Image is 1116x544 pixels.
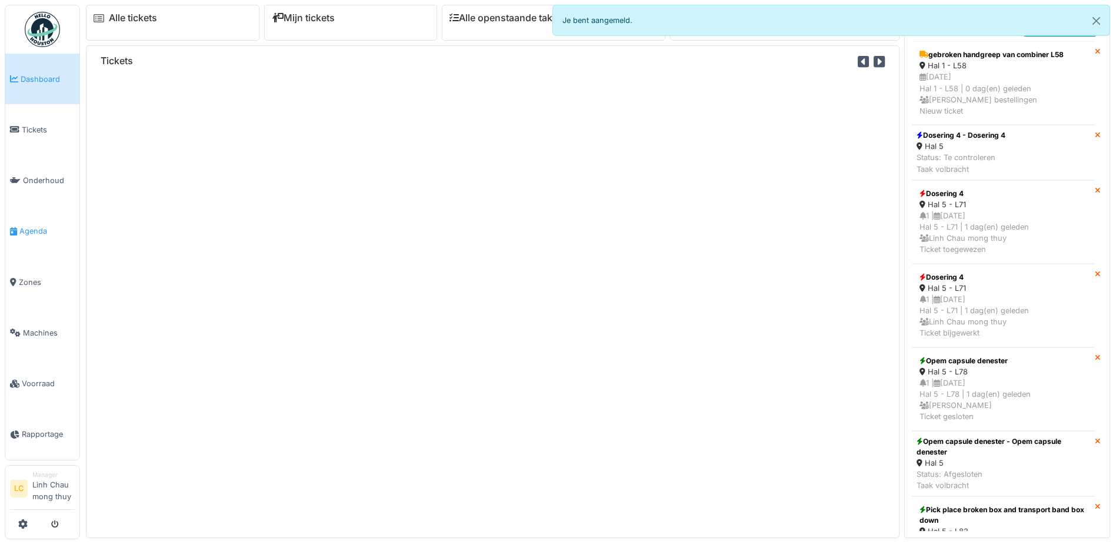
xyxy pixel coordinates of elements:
a: Dosering 4 - Dosering 4 Hal 5 Status: Te controlerenTaak volbracht [912,125,1095,180]
img: Badge_color-CXgf-gQk.svg [25,12,60,47]
a: Dosering 4 Hal 5 - L71 1 |[DATE]Hal 5 - L71 | 1 dag(en) geleden Linh Chau mong thuyTicket bijgewerkt [912,264,1095,347]
a: Alle openstaande taken [449,12,564,24]
div: Hal 1 - L58 [920,60,1087,71]
div: 1 | [DATE] Hal 5 - L71 | 1 dag(en) geleden Linh Chau mong thuy Ticket bijgewerkt [920,294,1087,339]
div: Dosering 4 [920,272,1087,283]
div: 1 | [DATE] Hal 5 - L71 | 1 dag(en) geleden Linh Chau mong thuy Ticket toegewezen [920,210,1087,256]
span: Voorraad [22,378,75,389]
span: Onderhoud [23,175,75,186]
a: LC ManagerLinh Chau mong thuy [10,470,75,510]
div: Dosering 4 - Dosering 4 [917,130,1005,141]
div: Hal 5 [917,141,1005,152]
div: Hal 5 - L78 [920,366,1087,377]
span: Agenda [19,225,75,237]
span: Rapportage [22,429,75,440]
div: Opem capsule denester [920,356,1087,366]
div: Pick place broken box and transport band box down [920,505,1087,526]
div: Hal 5 - L82 [920,526,1087,537]
button: Close [1083,5,1110,37]
a: Dosering 4 Hal 5 - L71 1 |[DATE]Hal 5 - L71 | 1 dag(en) geleden Linh Chau mong thuyTicket toegewezen [912,180,1095,264]
a: Zones [5,257,79,307]
a: Alle tickets [109,12,157,24]
span: Zones [19,277,75,288]
a: Dashboard [5,54,79,104]
div: gebroken handgreep van combiner L58 [920,49,1087,60]
a: Machines [5,307,79,358]
div: Hal 5 - L71 [920,283,1087,294]
a: Opem capsule denester Hal 5 - L78 1 |[DATE]Hal 5 - L78 | 1 dag(en) geleden [PERSON_NAME]Ticket ge... [912,347,1095,431]
div: Manager [32,470,75,479]
a: Opem capsule denester - Opem capsule denester Hal 5 Status: AfgeslotenTaak volbracht [912,431,1095,497]
a: Agenda [5,206,79,257]
div: Je bent aangemeld. [552,5,1111,36]
span: Tickets [22,124,75,135]
a: Onderhoud [5,155,79,206]
div: Opem capsule denester - Opem capsule denester [917,436,1090,457]
a: gebroken handgreep van combiner L58 Hal 1 - L58 [DATE]Hal 1 - L58 | 0 dag(en) geleden [PERSON_NAM... [912,41,1095,125]
div: Status: Te controleren Taak volbracht [917,152,1005,174]
span: Machines [23,327,75,339]
div: 1 | [DATE] Hal 5 - L78 | 1 dag(en) geleden [PERSON_NAME] Ticket gesloten [920,377,1087,423]
li: Linh Chau mong thuy [32,470,75,507]
h6: Tickets [101,55,133,67]
div: Dosering 4 [920,188,1087,199]
a: Mijn tickets [272,12,335,24]
a: Tickets [5,104,79,155]
div: [DATE] Hal 1 - L58 | 0 dag(en) geleden [PERSON_NAME] bestellingen Nieuw ticket [920,71,1087,117]
div: Status: Afgesloten Taak volbracht [917,469,1090,491]
li: LC [10,480,28,497]
div: Hal 5 - L71 [920,199,1087,210]
a: Rapportage [5,409,79,460]
span: Dashboard [21,74,75,85]
div: Hal 5 [917,457,1090,469]
a: Voorraad [5,359,79,409]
